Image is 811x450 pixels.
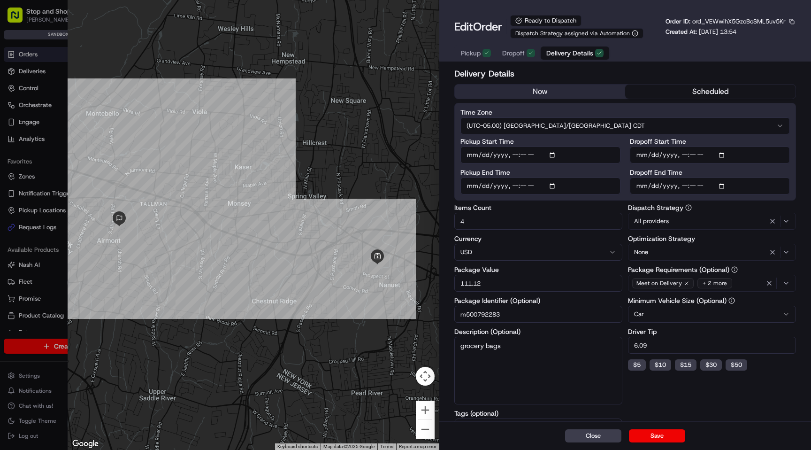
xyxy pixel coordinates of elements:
div: 💻 [79,137,87,145]
button: Meet on Delivery+ 2 more [628,275,796,292]
button: Save [629,429,685,442]
button: Zoom in [416,401,435,419]
label: Pickup End Time [460,169,620,176]
span: None [634,248,648,256]
span: Dropoff [502,48,525,58]
input: Enter package identifier [454,306,622,323]
img: 1736555255976-a54dd68f-1ca7-489b-9aae-adbdc363a1c4 [9,90,26,107]
label: Dropoff End Time [630,169,790,176]
button: $50 [726,359,747,371]
button: Dispatch Strategy [685,204,692,211]
label: Dropoff Start Time [630,138,790,145]
input: Enter driver tip [628,337,796,354]
span: API Documentation [89,136,151,146]
h1: Edit [454,19,502,34]
label: Tags (optional) [454,410,622,417]
button: None [628,244,796,261]
span: Delivery Details [546,48,593,58]
button: now [455,85,625,99]
label: Optimization Strategy [628,235,796,242]
div: Start new chat [32,90,154,99]
input: Enter package value [454,275,622,292]
div: + 2 more [697,278,732,288]
span: ord_VEWwihX5GzoBoSML5uv5Kr [692,17,786,25]
span: Map data ©2025 Google [323,444,375,449]
label: Dispatch Strategy [628,204,796,211]
button: Map camera controls [416,367,435,386]
span: Dispatch Strategy assigned via Automation [515,30,630,37]
a: Powered byPylon [66,159,114,166]
button: Zoom out [416,420,435,439]
label: Package Value [454,266,622,273]
button: Keyboard shortcuts [277,443,318,450]
a: Open this area in Google Maps (opens a new window) [70,438,101,450]
button: scheduled [625,85,796,99]
img: Google [70,438,101,450]
p: Order ID: [666,17,786,26]
button: $15 [675,359,696,371]
label: Package Requirements (Optional) [628,266,796,273]
label: Items Count [454,204,622,211]
a: 📗Knowledge Base [6,132,76,149]
div: Ready to Dispatch [510,15,581,26]
label: Time Zone [460,109,790,116]
button: $30 [700,359,722,371]
button: $5 [628,359,646,371]
div: 📗 [9,137,17,145]
input: Got a question? Start typing here... [24,61,169,70]
a: Report a map error [399,444,436,449]
label: Description (Optional) [454,328,622,335]
input: Enter items count [454,213,622,230]
p: Created At: [666,28,736,36]
img: Nash [9,9,28,28]
textarea: grocery bags [454,337,622,404]
span: [DATE] 13:54 [699,28,736,36]
button: Minimum Vehicle Size (Optional) [728,297,735,304]
p: Welcome 👋 [9,38,171,53]
button: Close [565,429,621,442]
label: Package Identifier (Optional) [454,297,622,304]
button: Dispatch Strategy assigned via Automation [510,28,643,39]
button: Start new chat [160,93,171,104]
button: All providers [628,213,796,230]
span: Knowledge Base [19,136,72,146]
span: All providers [634,217,669,225]
label: Minimum Vehicle Size (Optional) [628,297,796,304]
a: 💻API Documentation [76,132,154,149]
button: Package Requirements (Optional) [731,266,738,273]
div: We're available if you need us! [32,99,119,107]
span: Pylon [93,159,114,166]
a: Terms (opens in new tab) [380,444,393,449]
h2: Delivery Details [454,67,796,80]
label: Driver Tip [628,328,796,335]
span: Order [473,19,502,34]
span: Pickup [461,48,481,58]
button: $10 [650,359,671,371]
span: Meet on Delivery [636,279,682,287]
label: Pickup Start Time [460,138,620,145]
label: Currency [454,235,622,242]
